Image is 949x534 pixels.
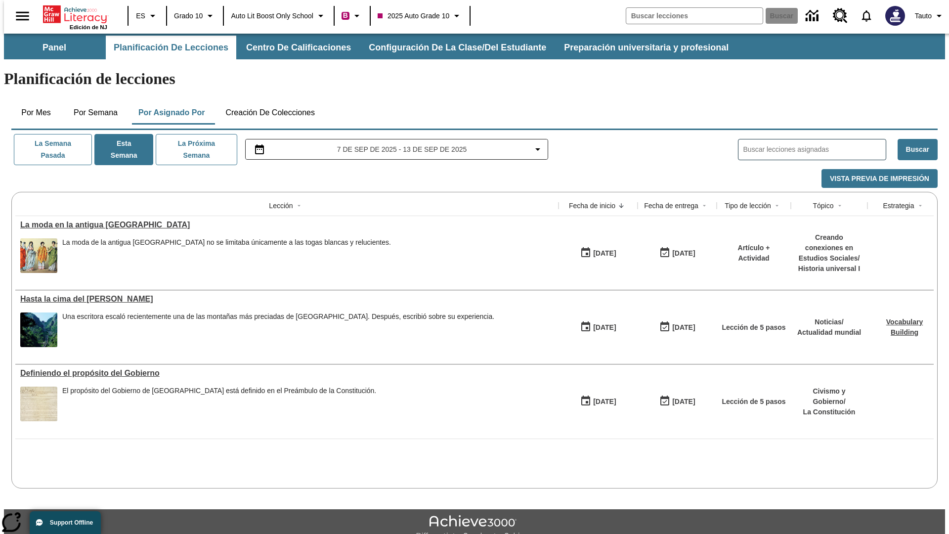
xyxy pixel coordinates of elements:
[796,386,863,407] p: Civismo y Gobierno /
[827,2,854,29] a: Centro de recursos, Se abrirá en una pestaña nueva.
[615,200,627,212] button: Sort
[656,318,698,337] button: 06/30/26: Último día en que podrá accederse la lección
[672,321,695,334] div: [DATE]
[914,200,926,212] button: Sort
[656,392,698,411] button: 03/31/26: Último día en que podrá accederse la lección
[293,200,305,212] button: Sort
[4,34,945,59] div: Subbarra de navegación
[813,201,833,211] div: Tópico
[8,1,37,31] button: Abrir el menú lateral
[43,3,107,30] div: Portada
[626,8,763,24] input: Buscar campo
[911,7,949,25] button: Perfil/Configuración
[130,101,213,125] button: Por asignado por
[593,247,616,260] div: [DATE]
[5,36,104,59] button: Panel
[722,322,785,333] p: Lección de 5 pasos
[62,312,494,347] div: Una escritora escaló recientemente una de las montañas más preciadas de China. Después, escribió ...
[725,201,771,211] div: Tipo de lección
[131,7,163,25] button: Lenguaje: ES, Selecciona un idioma
[20,238,57,273] img: Ilustración que muestra a mujeres de la antigua Roma vistiendo ropa de estilos y colores diferentes
[796,264,863,274] p: Historia universal I
[577,318,619,337] button: 07/22/25: Primer día en que estuvo disponible la lección
[698,200,710,212] button: Sort
[20,295,554,304] div: Hasta la cima del monte Tai
[821,169,938,188] button: Vista previa de impresión
[170,7,220,25] button: Grado: Grado 10, Elige un grado
[343,9,348,22] span: B
[20,369,554,378] div: Definiendo el propósito del Gobierno
[62,312,494,321] div: Una escritora escaló recientemente una de las montañas más preciadas de [GEOGRAPHIC_DATA]. Despué...
[569,201,615,211] div: Fecha de inicio
[62,238,391,247] div: La moda de la antigua [GEOGRAPHIC_DATA] no se limitaba únicamente a las togas blancas y relucientes.
[771,200,783,212] button: Sort
[30,511,101,534] button: Support Offline
[378,11,449,21] span: 2025 Auto Grade 10
[915,11,932,21] span: Tauto
[136,11,145,21] span: ES
[227,7,331,25] button: Escuela: Auto Lit Boost only School, Seleccione su escuela
[796,232,863,264] p: Creando conexiones en Estudios Sociales /
[577,392,619,411] button: 07/01/25: Primer día en que estuvo disponible la lección
[20,387,57,421] img: Este documento histórico, escrito en caligrafía sobre pergamino envejecido, es el Preámbulo de la...
[62,238,391,273] div: La moda de la antigua Roma no se limitaba únicamente a las togas blancas y relucientes.
[593,321,616,334] div: [DATE]
[20,295,554,304] a: Hasta la cima del monte Tai, Lecciones
[797,317,861,327] p: Noticias /
[62,387,376,395] div: El propósito del Gobierno de [GEOGRAPHIC_DATA] está definido en el Preámbulo de la Constitución.
[62,387,376,421] div: El propósito del Gobierno de Estados Unidos está definido en el Preámbulo de la Constitución.
[14,134,92,165] button: La semana pasada
[20,221,554,229] a: La moda en la antigua Roma, Lecciones
[883,201,914,211] div: Estrategia
[94,134,153,165] button: Esta semana
[231,11,313,21] span: Auto Lit Boost only School
[156,134,237,165] button: La próxima semana
[238,36,359,59] button: Centro de calificaciones
[269,201,293,211] div: Lección
[70,24,107,30] span: Edición de NJ
[672,396,695,408] div: [DATE]
[886,318,923,336] a: Vocabulary Building
[20,369,554,378] a: Definiendo el propósito del Gobierno , Lecciones
[11,101,61,125] button: Por mes
[854,3,879,29] a: Notificaciones
[106,36,236,59] button: Planificación de lecciones
[656,244,698,263] button: 09/08/25: Último día en que podrá accederse la lección
[898,139,938,160] button: Buscar
[4,36,737,59] div: Subbarra de navegación
[337,144,467,155] span: 7 de sep de 2025 - 13 de sep de 2025
[43,4,107,24] a: Portada
[20,312,57,347] img: 6000 escalones de piedra para escalar el Monte Tai en la campiña china
[644,201,698,211] div: Fecha de entrega
[361,36,554,59] button: Configuración de la clase/del estudiante
[66,101,126,125] button: Por semana
[743,142,886,157] input: Buscar lecciones asignadas
[4,70,945,88] h1: Planificación de lecciones
[20,221,554,229] div: La moda en la antigua Roma
[374,7,467,25] button: Clase: 2025 Auto Grade 10, Selecciona una clase
[885,6,905,26] img: Avatar
[797,327,861,338] p: Actualidad mundial
[722,397,785,407] p: Lección de 5 pasos
[834,200,846,212] button: Sort
[556,36,736,59] button: Preparación universitaria y profesional
[879,3,911,29] button: Escoja un nuevo avatar
[722,243,786,264] p: Artículo + Actividad
[250,143,544,155] button: Seleccione el intervalo de fechas opción del menú
[796,407,863,417] p: La Constitución
[50,519,93,526] span: Support Offline
[217,101,323,125] button: Creación de colecciones
[593,396,616,408] div: [DATE]
[800,2,827,30] a: Centro de información
[672,247,695,260] div: [DATE]
[532,143,544,155] svg: Collapse Date Range Filter
[338,7,367,25] button: Boost El color de la clase es rojo violeta. Cambiar el color de la clase.
[174,11,203,21] span: Grado 10
[577,244,619,263] button: 09/08/25: Primer día en que estuvo disponible la lección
